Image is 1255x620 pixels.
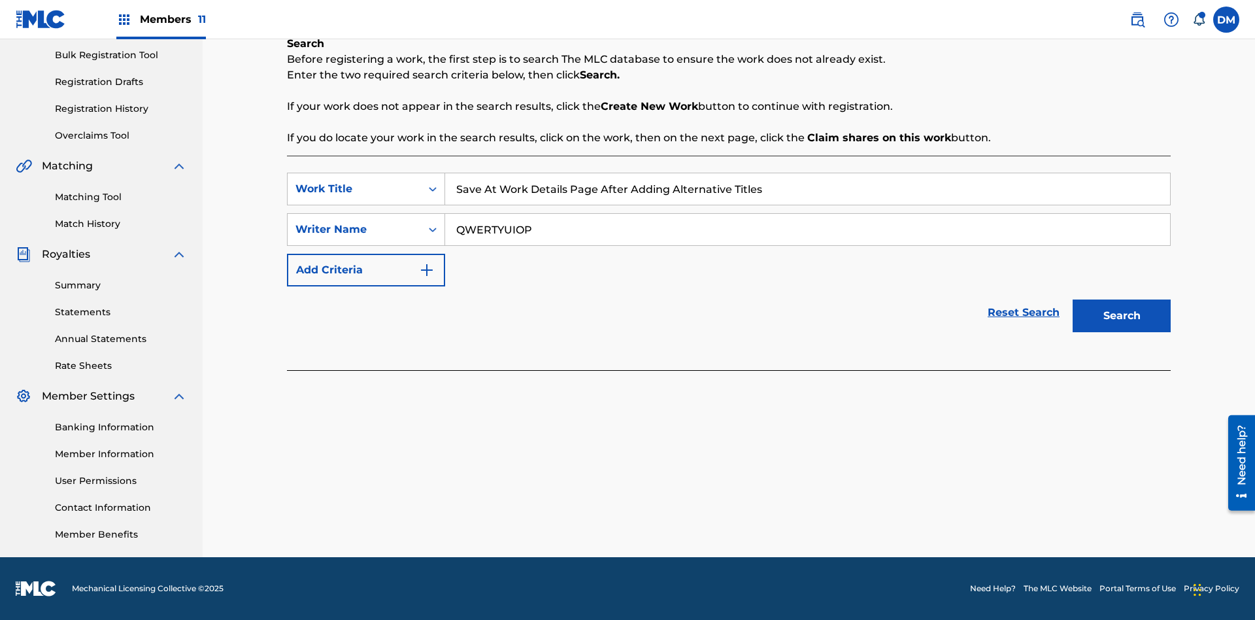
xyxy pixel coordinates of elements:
strong: Create New Work [601,100,698,112]
form: Search Form [287,173,1171,339]
p: If your work does not appear in the search results, click the button to continue with registration. [287,99,1171,114]
a: Matching Tool [55,190,187,204]
a: Statements [55,305,187,319]
img: Top Rightsholders [116,12,132,27]
img: Member Settings [16,388,31,404]
img: Matching [16,158,32,174]
div: User Menu [1213,7,1239,33]
a: Portal Terms of Use [1099,583,1176,594]
img: MLC Logo [16,10,66,29]
span: Mechanical Licensing Collective © 2025 [72,583,224,594]
a: Member Benefits [55,528,187,542]
p: If you do locate your work in the search results, click on the work, then on the next page, click... [287,130,1171,146]
img: 9d2ae6d4665cec9f34b9.svg [419,262,435,278]
div: Help [1158,7,1184,33]
a: User Permissions [55,474,187,488]
p: Before registering a work, the first step is to search The MLC database to ensure the work does n... [287,52,1171,67]
a: Registration Drafts [55,75,187,89]
img: Royalties [16,247,31,262]
img: expand [171,247,187,262]
img: help [1163,12,1179,27]
a: Annual Statements [55,332,187,346]
button: Search [1073,300,1171,332]
div: Notifications [1192,13,1205,26]
strong: Claim shares on this work [807,131,951,144]
a: Summary [55,279,187,292]
a: Rate Sheets [55,359,187,373]
div: Writer Name [295,222,413,237]
span: Members [140,12,206,27]
b: Search [287,37,324,50]
div: Drag [1194,570,1201,610]
span: Royalties [42,247,90,262]
span: 11 [198,13,206,26]
a: Banking Information [55,421,187,434]
a: Match History [55,217,187,231]
a: Registration History [55,102,187,116]
strong: Search. [580,69,620,81]
img: expand [171,388,187,404]
img: expand [171,158,187,174]
p: Enter the two required search criteria below, then click [287,67,1171,83]
a: Privacy Policy [1184,583,1239,594]
iframe: Chat Widget [1190,557,1255,620]
a: The MLC Website [1024,583,1092,594]
a: Reset Search [981,298,1066,327]
span: Matching [42,158,93,174]
a: Overclaims Tool [55,129,187,143]
img: search [1129,12,1145,27]
span: Member Settings [42,388,135,404]
a: Member Information [55,447,187,461]
a: Need Help? [970,583,1016,594]
button: Add Criteria [287,254,445,286]
a: Bulk Registration Tool [55,48,187,62]
img: logo [16,581,56,596]
a: Contact Information [55,501,187,515]
div: Work Title [295,181,413,197]
a: Public Search [1124,7,1150,33]
iframe: Resource Center [1218,410,1255,517]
